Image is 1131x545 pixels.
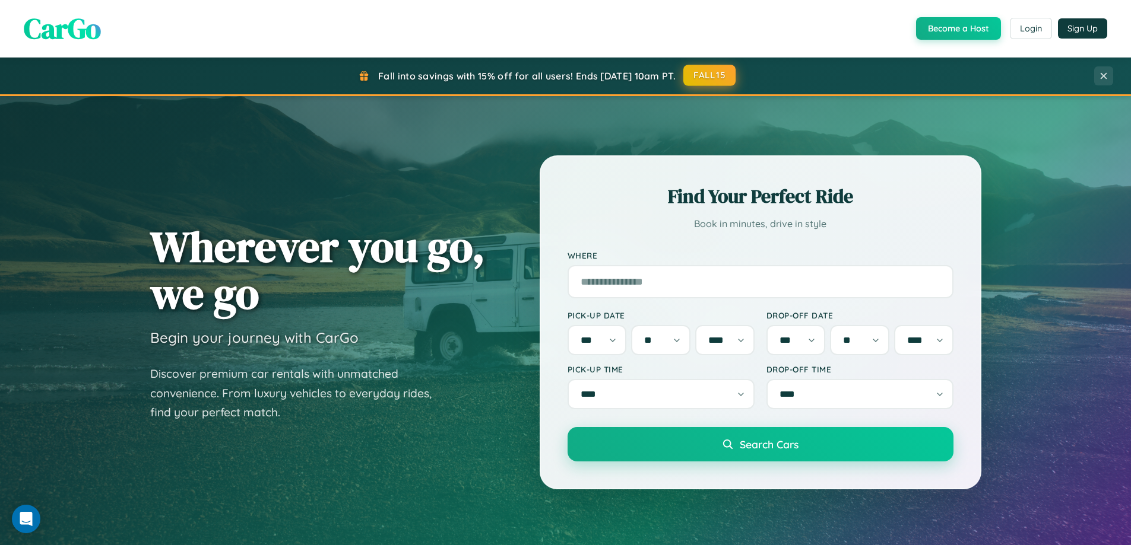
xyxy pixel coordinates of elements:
button: FALL15 [683,65,736,86]
div: Open Intercom Messenger [12,505,40,533]
label: Pick-up Time [568,364,755,374]
label: Pick-up Date [568,310,755,320]
p: Discover premium car rentals with unmatched convenience. From luxury vehicles to everyday rides, ... [150,364,447,422]
button: Become a Host [916,17,1001,40]
label: Drop-off Date [766,310,953,320]
label: Drop-off Time [766,364,953,374]
h3: Begin your journey with CarGo [150,329,359,346]
label: Where [568,250,953,260]
span: Fall into savings with 15% off for all users! Ends [DATE] 10am PT. [378,70,676,82]
button: Login [1010,18,1052,39]
button: Search Cars [568,427,953,461]
h2: Find Your Perfect Ride [568,183,953,209]
h1: Wherever you go, we go [150,223,485,317]
span: CarGo [24,9,101,48]
p: Book in minutes, drive in style [568,215,953,232]
button: Sign Up [1058,18,1107,39]
span: Search Cars [740,438,799,451]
